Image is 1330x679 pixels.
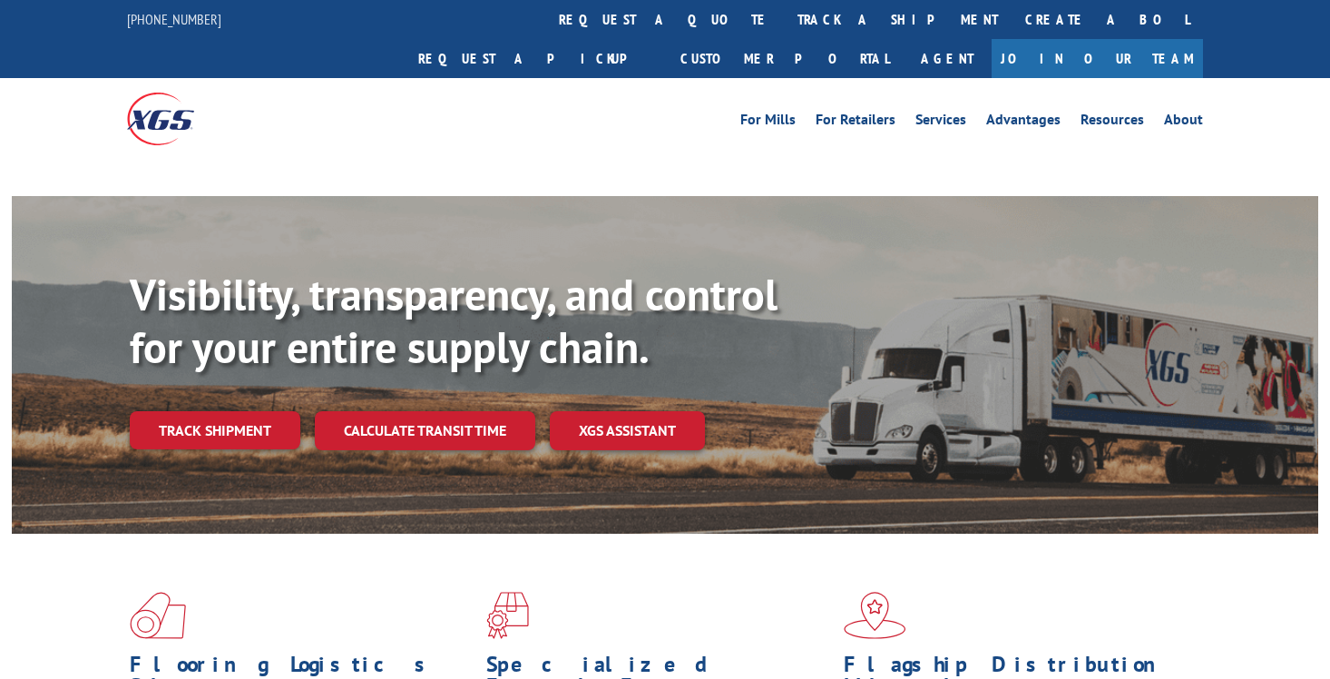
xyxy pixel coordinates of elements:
[405,39,667,78] a: Request a pickup
[130,411,300,449] a: Track shipment
[915,113,966,133] a: Services
[486,592,529,639] img: xgs-icon-focused-on-flooring-red
[127,10,221,28] a: [PHONE_NUMBER]
[667,39,903,78] a: Customer Portal
[844,592,906,639] img: xgs-icon-flagship-distribution-model-red
[986,113,1061,133] a: Advantages
[130,592,186,639] img: xgs-icon-total-supply-chain-intelligence-red
[130,266,777,375] b: Visibility, transparency, and control for your entire supply chain.
[903,39,992,78] a: Agent
[1081,113,1144,133] a: Resources
[992,39,1203,78] a: Join Our Team
[315,411,535,450] a: Calculate transit time
[740,113,796,133] a: For Mills
[1164,113,1203,133] a: About
[816,113,895,133] a: For Retailers
[550,411,705,450] a: XGS ASSISTANT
